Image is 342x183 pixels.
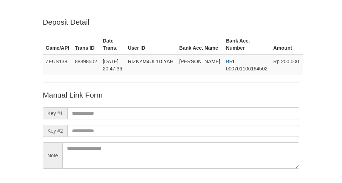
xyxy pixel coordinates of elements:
th: Date Trans. [100,34,125,55]
span: Copy 000701106164502 to clipboard [226,66,268,71]
th: Amount [270,34,303,55]
td: 88898502 [72,55,100,75]
td: ZEUS138 [43,55,72,75]
span: BRI [226,59,234,64]
span: [PERSON_NAME] [179,59,220,64]
th: Bank Acc. Name [176,34,223,55]
p: Manual Link Form [43,90,299,100]
th: Trans ID [72,34,100,55]
span: [DATE] 20:47:36 [103,59,122,71]
span: Rp 200,000 [273,59,299,64]
th: Game/API [43,34,72,55]
span: RIZKYM4UL1DIYAH [128,59,173,64]
th: Bank Acc. Number [223,34,270,55]
span: Key #1 [43,107,67,119]
th: User ID [125,34,176,55]
p: Deposit Detail [43,17,299,27]
span: Key #2 [43,125,67,137]
span: Note [43,142,62,169]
